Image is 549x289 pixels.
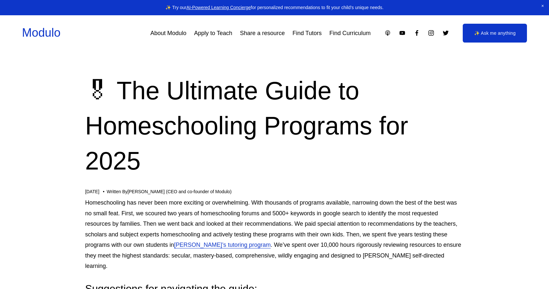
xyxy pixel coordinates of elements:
a: Apply to Teach [194,27,233,39]
span: [DATE] [85,189,99,194]
a: Apple Podcasts [384,30,391,36]
a: Facebook [413,30,420,36]
a: Share a resource [240,27,285,39]
h1: 🎖 The Ultimate Guide to Homeschooling Programs for 2025 [85,73,464,178]
a: Modulo [22,26,61,39]
a: Find Curriculum [329,27,371,39]
a: Instagram [428,30,435,36]
a: YouTube [399,30,406,36]
a: ✨ Ask me anything [463,24,527,43]
a: [PERSON_NAME] (CEO and co-founder of Modulo) [127,189,232,194]
div: Written By [107,189,232,195]
a: Find Tutors [292,27,322,39]
a: AI-Powered Learning Concierge [186,5,251,10]
a: [PERSON_NAME]’s tutoring program [174,242,271,248]
p: Homeschooling has never been more exciting or overwhelming. With thousands of programs available,... [85,197,464,271]
a: Twitter [442,30,449,36]
a: About Modulo [150,27,186,39]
